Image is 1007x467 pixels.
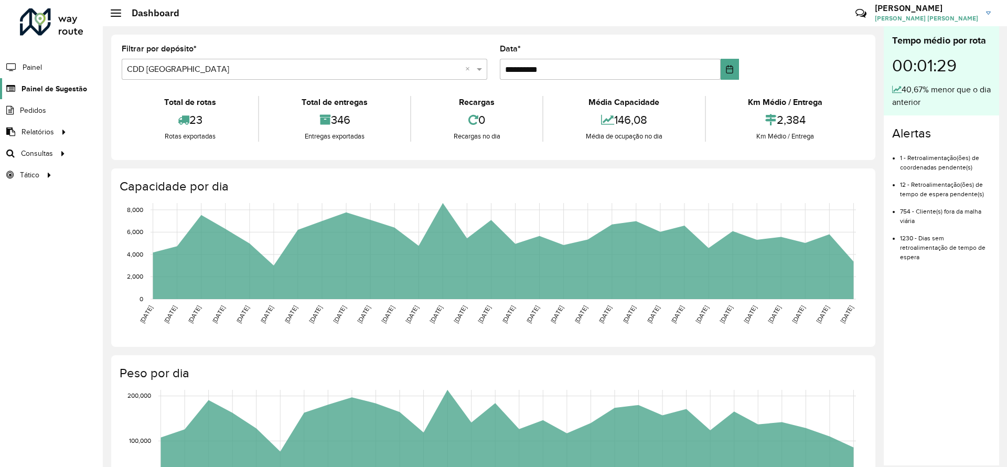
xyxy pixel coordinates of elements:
[546,109,702,131] div: 146,08
[124,131,255,142] div: Rotas exportadas
[22,126,54,137] span: Relatórios
[709,131,862,142] div: Km Médio / Entrega
[22,83,87,94] span: Painel de Sugestão
[122,43,197,55] label: Filtrar por depósito
[20,105,46,116] span: Pedidos
[721,59,739,80] button: Choose Date
[283,304,298,324] text: [DATE]
[597,304,613,324] text: [DATE]
[900,172,991,199] li: 12 - Retroalimentação(ões) de tempo de espera pendente(s)
[892,83,991,109] div: 40,67% menor que o dia anterior
[356,304,371,324] text: [DATE]
[622,304,637,324] text: [DATE]
[120,366,865,381] h4: Peso por dia
[501,304,516,324] text: [DATE]
[121,7,179,19] h2: Dashboard
[892,34,991,48] div: Tempo médio por rota
[262,131,407,142] div: Entregas exportadas
[546,96,702,109] div: Média Capacidade
[127,206,143,213] text: 8,000
[850,2,872,25] a: Contato Rápido
[414,96,540,109] div: Recargas
[465,63,474,76] span: Clear all
[709,96,862,109] div: Km Médio / Entrega
[791,304,806,324] text: [DATE]
[127,273,143,280] text: 2,000
[900,199,991,226] li: 754 - Cliente(s) fora da malha viária
[127,229,143,236] text: 6,000
[404,304,420,324] text: [DATE]
[646,304,661,324] text: [DATE]
[187,304,202,324] text: [DATE]
[875,14,978,23] span: [PERSON_NAME] [PERSON_NAME]
[767,304,782,324] text: [DATE]
[262,109,407,131] div: 346
[428,304,444,324] text: [DATE]
[875,3,978,13] h3: [PERSON_NAME]
[21,148,53,159] span: Consultas
[892,48,991,83] div: 00:01:29
[138,304,154,324] text: [DATE]
[124,96,255,109] div: Total de rotas
[163,304,178,324] text: [DATE]
[477,304,492,324] text: [DATE]
[839,304,854,324] text: [DATE]
[235,304,250,324] text: [DATE]
[815,304,830,324] text: [DATE]
[414,131,540,142] div: Recargas no dia
[127,251,143,258] text: 4,000
[308,304,323,324] text: [DATE]
[525,304,540,324] text: [DATE]
[332,304,347,324] text: [DATE]
[900,226,991,262] li: 1230 - Dias sem retroalimentação de tempo de espera
[20,169,39,181] span: Tático
[709,109,862,131] div: 2,384
[414,109,540,131] div: 0
[900,145,991,172] li: 1 - Retroalimentação(ões) de coordenadas pendente(s)
[670,304,685,324] text: [DATE]
[23,62,42,73] span: Painel
[549,304,564,324] text: [DATE]
[211,304,226,324] text: [DATE]
[127,392,151,399] text: 200,000
[453,304,468,324] text: [DATE]
[380,304,395,324] text: [DATE]
[500,43,521,55] label: Data
[892,126,991,141] h4: Alertas
[129,437,151,444] text: 100,000
[262,96,407,109] div: Total de entregas
[120,179,865,194] h4: Capacidade por dia
[719,304,734,324] text: [DATE]
[573,304,588,324] text: [DATE]
[546,131,702,142] div: Média de ocupação no dia
[259,304,274,324] text: [DATE]
[694,304,709,324] text: [DATE]
[743,304,758,324] text: [DATE]
[140,295,143,302] text: 0
[124,109,255,131] div: 23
